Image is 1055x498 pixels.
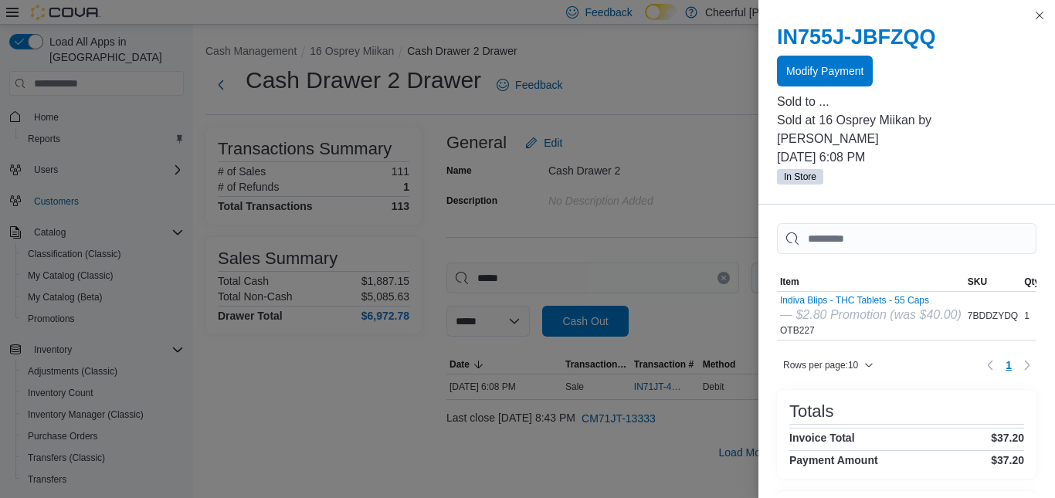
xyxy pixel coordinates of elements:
h2: IN755J-JBFZQQ [777,25,1036,49]
h4: Invoice Total [789,432,855,444]
span: In Store [784,170,816,184]
h4: $37.20 [991,432,1024,444]
button: Indiva Blips - THC Tablets - 55 Caps [780,295,962,306]
ul: Pagination for table: MemoryTable from EuiInMemoryTable [999,353,1018,378]
button: Qty [1021,273,1043,291]
button: Item [777,273,965,291]
span: 1 [1006,357,1012,373]
button: Rows per page:10 [777,356,880,374]
p: Sold at 16 Osprey Miikan by [PERSON_NAME] [777,111,1036,148]
input: This is a search bar. As you type, the results lower in the page will automatically filter. [777,223,1036,254]
p: Sold to ... [777,93,1036,111]
p: [DATE] 6:08 PM [777,148,1036,167]
button: SKU [965,273,1021,291]
h4: Payment Amount [789,454,878,466]
h4: $37.20 [991,454,1024,466]
span: Modify Payment [786,63,863,79]
span: Rows per page : 10 [783,359,858,371]
span: SKU [968,276,987,288]
span: In Store [777,169,823,185]
button: Previous page [981,356,999,374]
div: OTB227 [780,295,962,337]
button: Page 1 of 1 [999,353,1018,378]
span: Item [780,276,799,288]
div: — $2.80 Promotion (was $40.00) [780,306,962,324]
span: Qty [1024,276,1040,288]
button: Next page [1018,356,1036,374]
h3: Totals [789,402,833,421]
button: Close this dialog [1030,6,1049,25]
button: Modify Payment [777,56,873,86]
nav: Pagination for table: MemoryTable from EuiInMemoryTable [981,353,1036,378]
span: 7BDDZYDQ [968,310,1018,322]
div: 1 [1021,307,1043,325]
